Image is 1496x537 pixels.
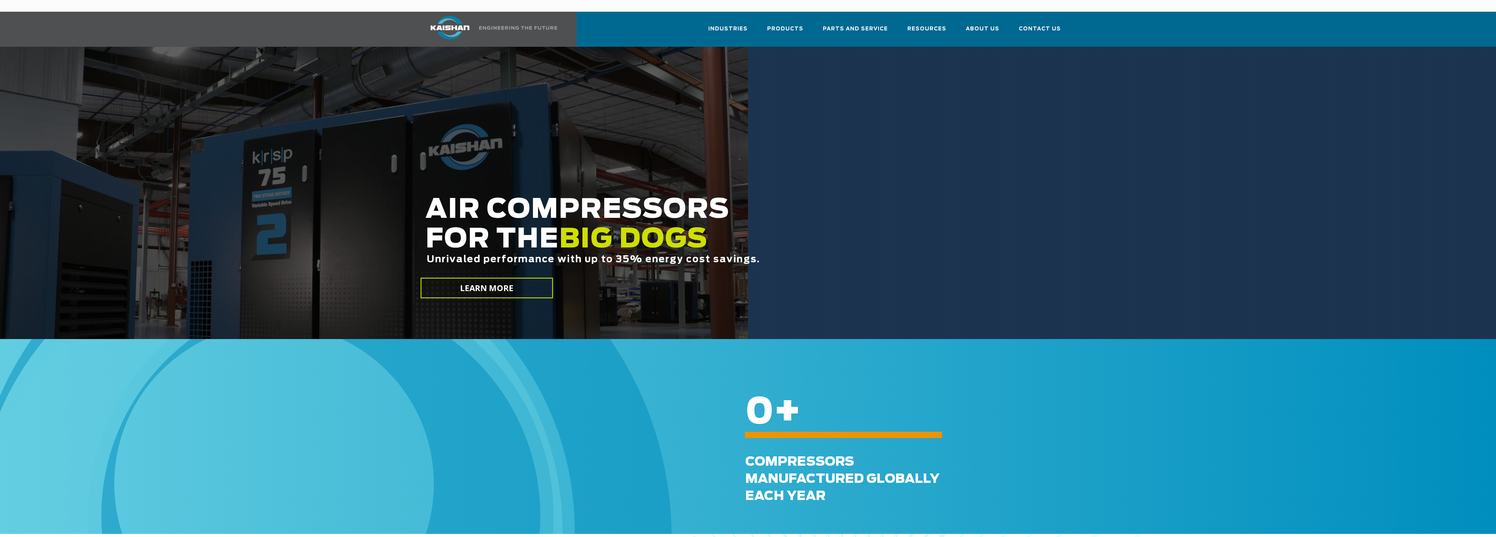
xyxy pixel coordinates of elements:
a: Resources [907,19,946,45]
span: About Us [966,25,999,34]
a: LEARN MORE [421,278,553,299]
span: Industries [708,25,748,34]
span: BIG DOGS [559,226,708,253]
a: About Us [966,19,999,45]
span: 0 [745,395,774,431]
a: Industries [708,19,748,45]
span: Unrivaled performance with up to 35% energy cost savings. [427,255,760,264]
div: Compressors Manufactured GLOBALLY each Year [745,453,1463,505]
a: Contact Us [1019,19,1061,45]
span: LEARN MORE [460,283,514,294]
img: kaishan logo [421,16,479,39]
h6: + [745,407,1436,418]
a: Products [767,19,803,45]
h2: AIR COMPRESSORS FOR THE [425,195,961,289]
span: Parts and Service [823,25,888,34]
a: Parts and Service [823,19,888,45]
span: Resources [907,25,946,34]
a: Kaishan USA [421,12,559,47]
span: Products [767,25,803,34]
span: Contact Us [1019,25,1061,34]
img: Engineering the future [479,26,557,30]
